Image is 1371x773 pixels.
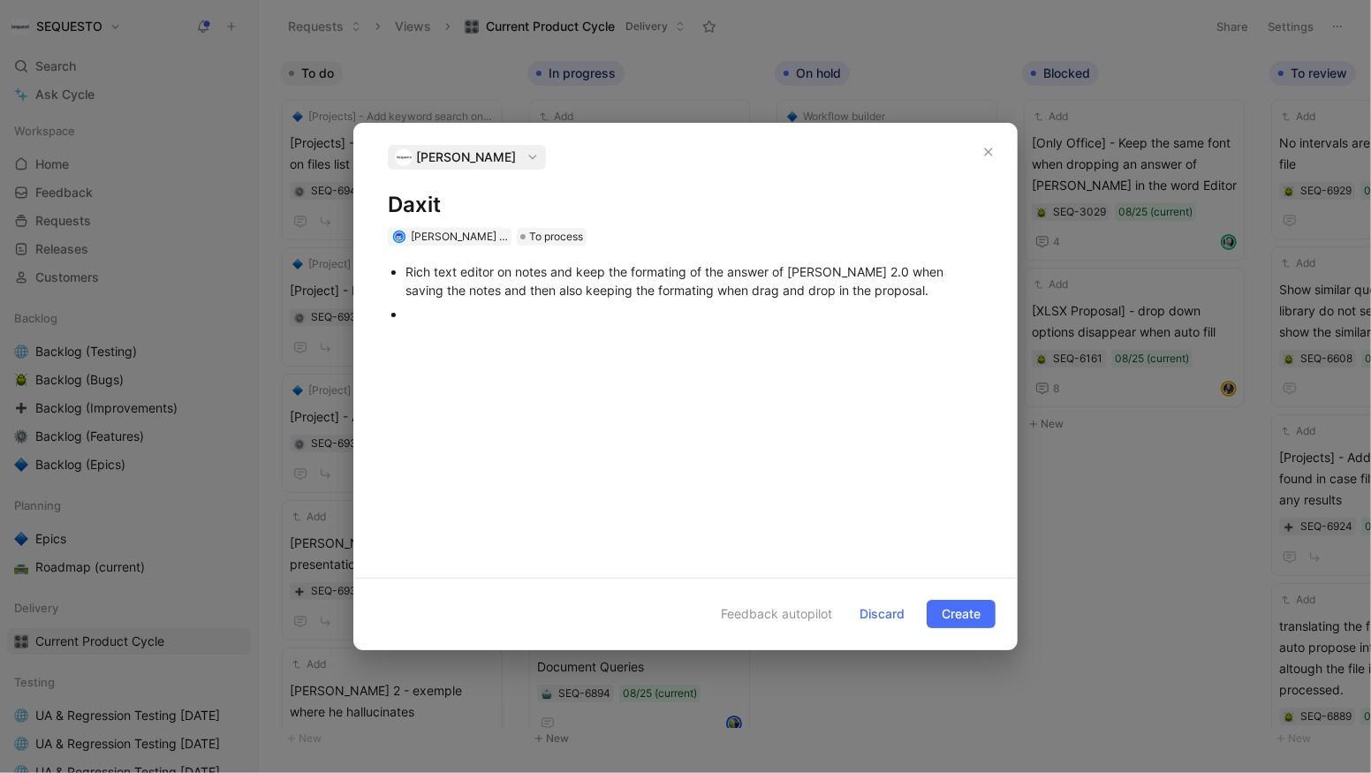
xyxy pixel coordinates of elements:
button: logo[PERSON_NAME] [388,145,546,170]
h1: Daxit [388,191,983,219]
span: [PERSON_NAME] [416,147,516,168]
div: To process [517,228,587,246]
span: To process [529,228,583,246]
img: logo [395,148,413,166]
button: Discard [845,600,920,628]
button: Feedback autopilot [684,602,837,625]
span: Feedback autopilot [721,603,832,625]
span: Create [942,603,981,625]
button: Create [927,600,996,628]
span: [PERSON_NAME] t'Serstevens [411,230,561,243]
img: avatar [394,231,404,241]
span: Discard [860,603,905,625]
div: Rich text editor on notes and keep the formating of the answer of [PERSON_NAME] 2.0 when saving t... [405,262,983,299]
